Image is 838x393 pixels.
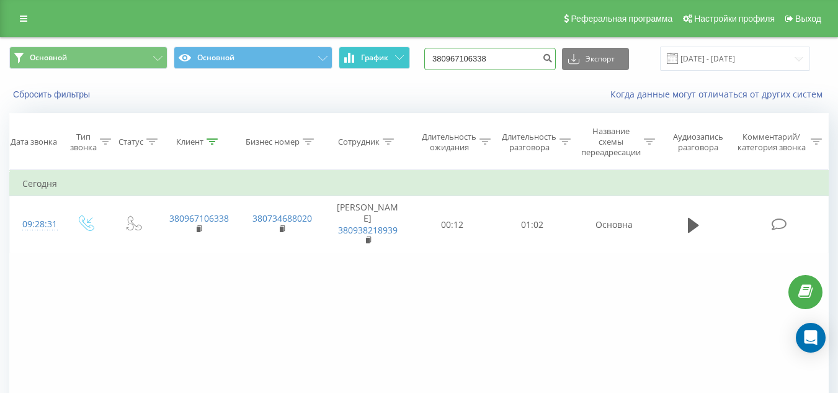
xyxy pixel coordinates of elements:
[571,14,672,24] span: Реферальная программа
[169,212,229,224] a: 380967106338
[338,137,380,147] div: Сотрудник
[581,126,641,158] div: Название схемы переадресации
[246,137,300,147] div: Бизнес номер
[30,53,67,63] span: Основной
[9,89,96,100] button: Сбросить фильтры
[252,212,312,224] a: 380734688020
[10,171,829,196] td: Сегодня
[610,88,829,100] a: Когда данные могут отличаться от других систем
[667,132,729,153] div: Аудиозапись разговора
[174,47,332,69] button: Основной
[176,137,203,147] div: Клиент
[361,53,388,62] span: График
[735,132,808,153] div: Комментарий/категория звонка
[118,137,143,147] div: Статус
[338,224,398,236] a: 380938218939
[573,196,656,253] td: Основна
[562,48,629,70] button: Экспорт
[11,137,57,147] div: Дата звонка
[339,47,410,69] button: График
[795,14,821,24] span: Выход
[422,132,476,153] div: Длительность ожидания
[9,47,167,69] button: Основной
[70,132,97,153] div: Тип звонка
[22,212,48,237] div: 09:28:31
[412,196,493,253] td: 00:12
[796,323,826,353] div: Open Intercom Messenger
[694,14,775,24] span: Настройки профиля
[323,196,412,253] td: [PERSON_NAME]
[424,48,556,70] input: Поиск по номеру
[502,132,556,153] div: Длительность разговора
[493,196,573,253] td: 01:02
